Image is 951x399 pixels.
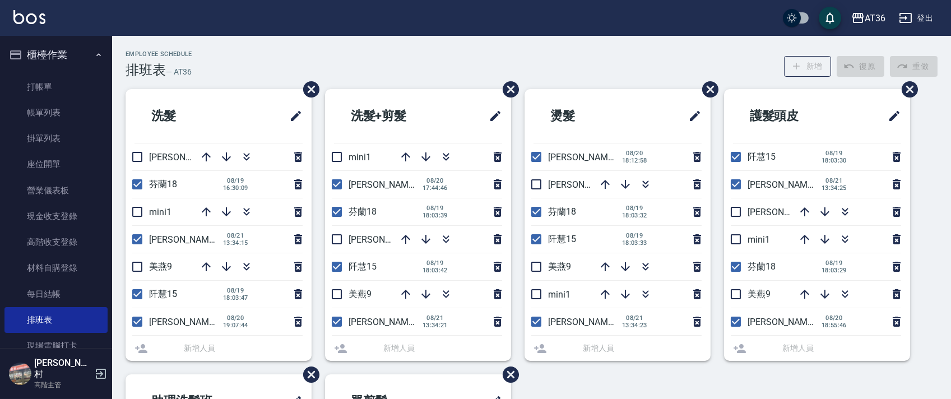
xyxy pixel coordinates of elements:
[9,363,31,385] img: Person
[423,212,448,219] span: 18:03:39
[423,184,448,192] span: 17:44:46
[881,103,901,129] span: 修改班表的標題
[548,261,571,272] span: 美燕9
[423,322,448,329] span: 13:34:21
[349,289,372,299] span: 美燕9
[423,205,448,212] span: 08/19
[748,151,776,162] span: 阡慧15
[819,7,841,29] button: save
[548,289,570,300] span: mini1
[694,73,720,106] span: 刪除班表
[34,358,91,380] h5: [PERSON_NAME]村
[548,317,620,327] span: [PERSON_NAME]6
[223,184,248,192] span: 16:30:09
[349,179,426,190] span: [PERSON_NAME]16
[4,203,108,229] a: 現金收支登錄
[166,66,192,78] h6: — AT36
[622,157,647,164] span: 18:12:58
[4,307,108,333] a: 排班表
[748,234,770,245] span: mini1
[349,152,371,163] span: mini1
[548,234,576,244] span: 阡慧15
[4,100,108,126] a: 帳單列表
[4,229,108,255] a: 高階收支登錄
[748,317,825,327] span: [PERSON_NAME]16
[622,322,647,329] span: 13:34:23
[349,261,377,272] span: 阡慧15
[134,96,238,136] h2: 洗髮
[295,73,321,106] span: 刪除班表
[4,333,108,359] a: 現場電腦打卡
[126,62,166,78] h3: 排班表
[548,179,625,190] span: [PERSON_NAME]11
[482,103,502,129] span: 修改班表的標題
[423,267,448,274] span: 18:03:42
[622,205,647,212] span: 08/19
[822,314,847,322] span: 08/20
[894,8,938,29] button: 登出
[223,239,248,247] span: 13:34:15
[423,259,448,267] span: 08/19
[223,314,248,322] span: 08/20
[893,73,920,106] span: 刪除班表
[822,259,847,267] span: 08/19
[282,103,303,129] span: 修改班表的標題
[733,96,848,136] h2: 護髮頭皮
[622,314,647,322] span: 08/21
[334,96,452,136] h2: 洗髮+剪髮
[349,317,421,327] span: [PERSON_NAME]6
[223,322,248,329] span: 19:07:44
[847,7,890,30] button: AT36
[149,289,177,299] span: 阡慧15
[622,232,647,239] span: 08/19
[4,126,108,151] a: 掛單列表
[494,358,521,391] span: 刪除班表
[223,287,248,294] span: 08/19
[534,96,637,136] h2: 燙髮
[34,380,91,390] p: 高階主管
[223,294,248,301] span: 18:03:47
[4,178,108,203] a: 營業儀表板
[822,322,847,329] span: 18:55:46
[423,177,448,184] span: 08/20
[4,281,108,307] a: 每日結帳
[149,234,221,245] span: [PERSON_NAME]6
[822,157,847,164] span: 18:03:30
[548,206,576,217] span: 芬蘭18
[223,232,248,239] span: 08/21
[622,150,647,157] span: 08/20
[748,261,776,272] span: 芬蘭18
[149,317,226,327] span: [PERSON_NAME]16
[822,177,847,184] span: 08/21
[149,261,172,272] span: 美燕9
[681,103,702,129] span: 修改班表的標題
[4,74,108,100] a: 打帳單
[349,206,377,217] span: 芬蘭18
[349,234,426,245] span: [PERSON_NAME]11
[4,255,108,281] a: 材料自購登錄
[822,184,847,192] span: 13:34:25
[494,73,521,106] span: 刪除班表
[13,10,45,24] img: Logo
[149,179,177,189] span: 芬蘭18
[149,152,226,163] span: [PERSON_NAME]11
[548,152,625,163] span: [PERSON_NAME]16
[126,50,192,58] h2: Employee Schedule
[423,314,448,322] span: 08/21
[822,150,847,157] span: 08/19
[223,177,248,184] span: 08/19
[4,40,108,69] button: 櫃檯作業
[149,207,171,217] span: mini1
[4,151,108,177] a: 座位開單
[295,358,321,391] span: 刪除班表
[622,212,647,219] span: 18:03:32
[748,289,771,299] span: 美燕9
[865,11,885,25] div: AT36
[622,239,647,247] span: 18:03:33
[748,207,825,217] span: [PERSON_NAME]11
[822,267,847,274] span: 18:03:29
[748,179,820,190] span: [PERSON_NAME]6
